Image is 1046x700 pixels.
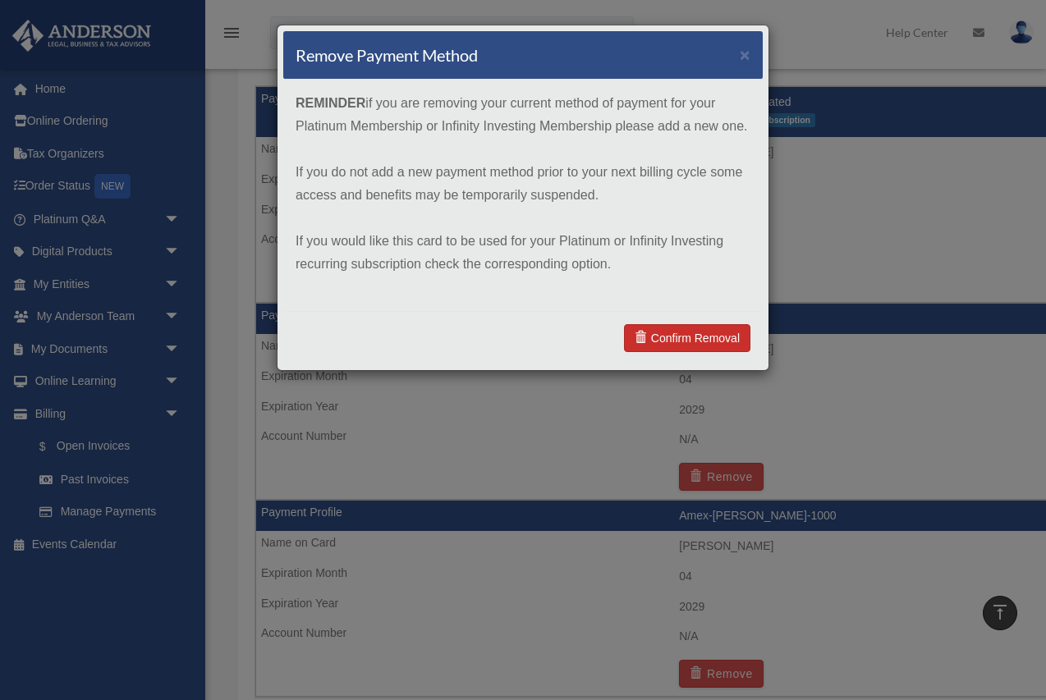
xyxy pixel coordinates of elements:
[624,324,750,352] a: Confirm Removal
[296,230,750,276] p: If you would like this card to be used for your Platinum or Infinity Investing recurring subscrip...
[283,80,763,311] div: if you are removing your current method of payment for your Platinum Membership or Infinity Inves...
[740,46,750,63] button: ×
[296,96,365,110] strong: REMINDER
[296,161,750,207] p: If you do not add a new payment method prior to your next billing cycle some access and benefits ...
[296,43,478,66] h4: Remove Payment Method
